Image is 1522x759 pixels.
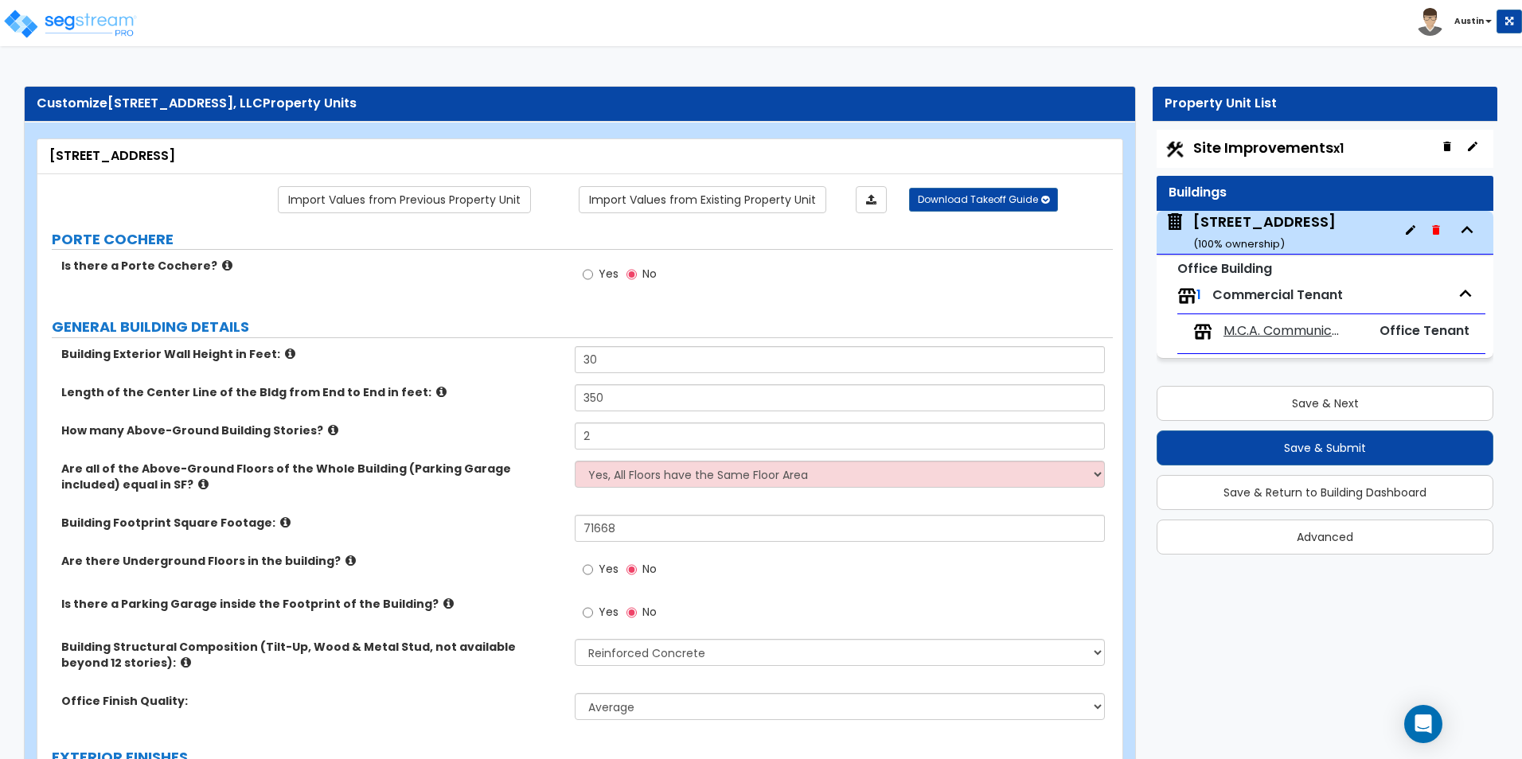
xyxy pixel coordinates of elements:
[599,561,619,577] span: Yes
[2,8,138,40] img: logo_pro_r.png
[1454,15,1484,27] b: Austin
[61,384,563,400] label: Length of the Center Line of the Bldg from End to End in feet:
[61,596,563,612] label: Is there a Parking Garage inside the Footprint of the Building?
[1223,322,1345,341] span: M.C.A. Communications, Inc
[1157,386,1493,421] button: Save & Next
[61,515,563,531] label: Building Footprint Square Footage:
[583,266,593,283] input: Yes
[642,604,657,620] span: No
[599,604,619,620] span: Yes
[1165,95,1485,113] div: Property Unit List
[1380,321,1469,340] span: Office Tenant
[1416,8,1444,36] img: avatar.png
[856,186,887,213] a: Import the dynamic attributes value through Excel sheet
[1177,259,1272,278] small: Office Building
[909,188,1058,212] button: Download Takeoff Guide
[278,186,531,213] a: Import the dynamic attribute values from previous properties.
[579,186,826,213] a: Import the dynamic attribute values from existing properties.
[1193,138,1344,158] span: Site Improvements
[1165,212,1185,232] img: building.svg
[1193,322,1212,341] img: tenants.png
[285,348,295,360] i: click for more info!
[1177,286,1196,306] img: tenants.png
[1193,236,1285,251] small: ( 100 % ownership)
[642,561,657,577] span: No
[61,693,563,709] label: Office Finish Quality:
[49,147,1110,165] div: [STREET_ADDRESS]
[1169,184,1481,202] div: Buildings
[1157,475,1493,510] button: Save & Return to Building Dashboard
[61,258,563,274] label: Is there a Porte Cochere?
[280,516,291,528] i: click for more info!
[107,94,263,112] span: [STREET_ADDRESS], LLC
[626,561,637,578] input: No
[1404,705,1442,743] div: Open Intercom Messenger
[61,553,563,569] label: Are there Underground Floors in the building?
[52,229,1113,250] label: PORTE COCHERE
[1193,212,1336,252] div: [STREET_ADDRESS]
[328,424,338,436] i: click for more info!
[1212,286,1343,304] span: Commercial Tenant
[642,266,657,282] span: No
[1165,139,1185,160] img: Construction.png
[61,422,563,438] label: How many Above-Ground Building Stories?
[1333,140,1344,157] small: x1
[1196,286,1201,304] span: 1
[626,604,637,621] input: No
[181,656,191,668] i: click for more info!
[61,639,563,671] label: Building Structural Composition (Tilt-Up, Wood & Metal Stud, not available beyond 12 stories):
[583,561,593,578] input: Yes
[626,266,637,283] input: No
[345,555,356,566] i: click for more info!
[52,317,1113,337] label: GENERAL BUILDING DETAILS
[436,386,447,398] i: click for more info!
[443,597,454,609] i: click for more info!
[918,193,1038,206] span: Download Takeoff Guide
[583,604,593,621] input: Yes
[198,478,209,490] i: click for more info!
[1157,520,1493,555] button: Advanced
[1165,212,1336,252] span: 11100 Brittmoore Park Dr
[37,95,1123,113] div: Customize Property Units
[222,259,232,271] i: click for more info!
[61,461,563,492] label: Are all of the Above-Ground Floors of the Whole Building (Parking Garage included) equal in SF?
[61,346,563,362] label: Building Exterior Wall Height in Feet:
[599,266,619,282] span: Yes
[1157,430,1493,465] button: Save & Submit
